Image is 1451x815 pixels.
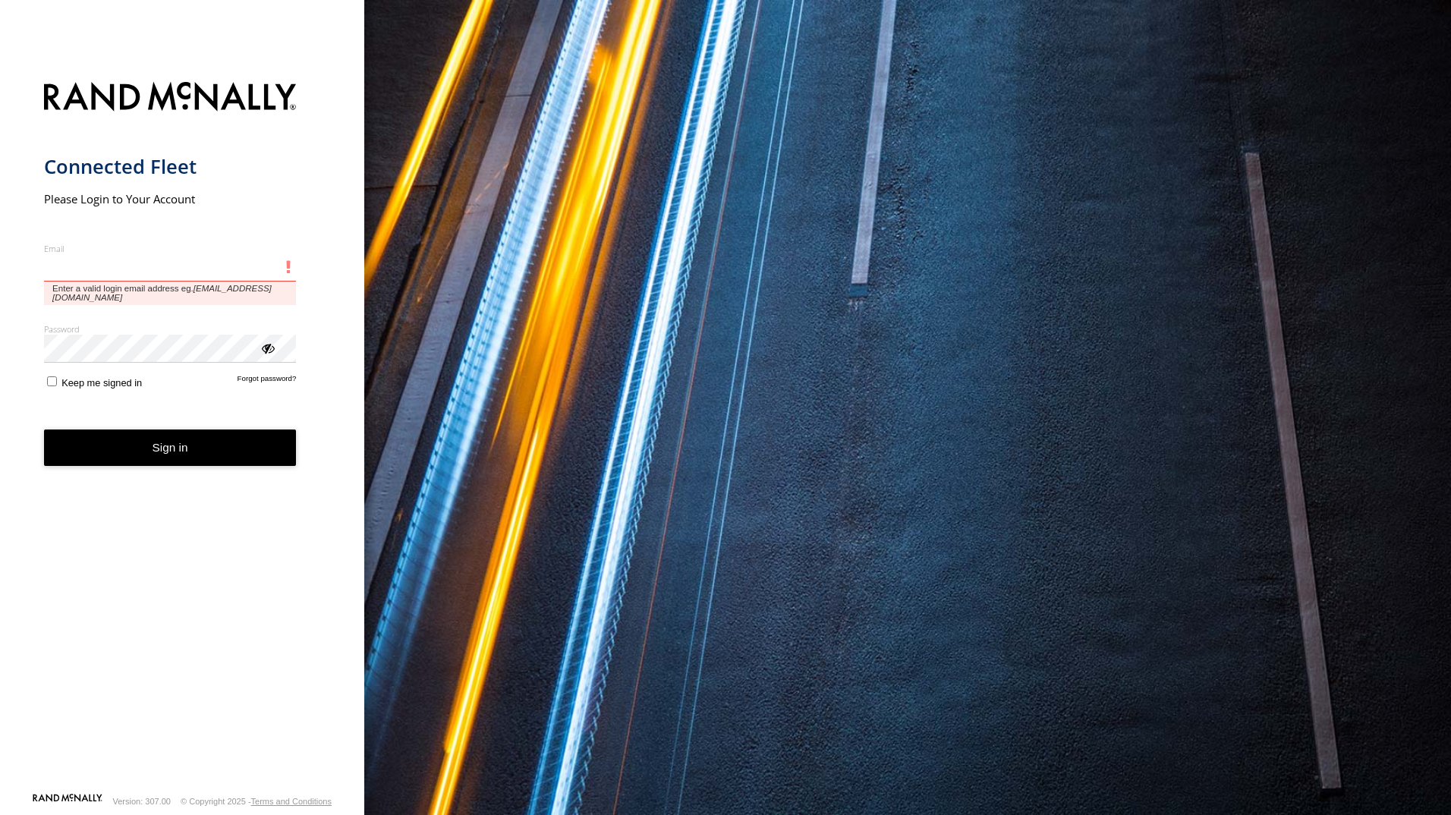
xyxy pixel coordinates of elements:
form: main [44,73,321,792]
a: Forgot password? [238,374,297,389]
span: Enter a valid login email address eg. [44,282,297,305]
input: Keep me signed in [47,376,57,386]
label: Password [44,323,297,335]
em: [EMAIL_ADDRESS][DOMAIN_NAME] [52,284,272,302]
button: Sign in [44,430,297,467]
div: ViewPassword [260,340,275,355]
span: Keep me signed in [61,377,142,389]
label: Email [44,243,297,254]
div: © Copyright 2025 - [181,797,332,806]
div: Version: 307.00 [113,797,171,806]
h2: Please Login to Your Account [44,191,297,206]
h1: Connected Fleet [44,154,297,179]
a: Terms and Conditions [251,797,332,806]
a: Visit our Website [33,794,102,809]
img: Rand McNally [44,79,297,118]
